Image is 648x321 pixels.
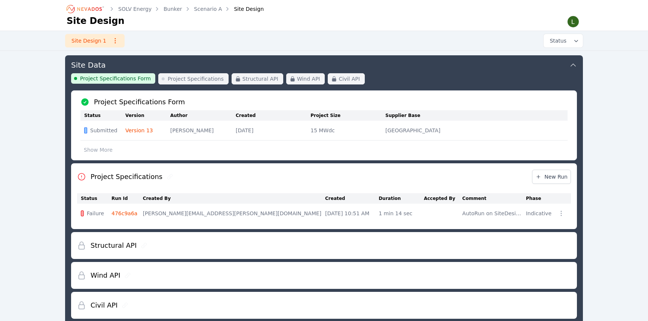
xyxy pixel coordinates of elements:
[236,121,311,141] td: [DATE]
[311,110,385,121] th: Project Size
[547,37,566,44] span: Status
[77,193,111,204] th: Status
[111,193,143,204] th: Run Id
[170,121,236,141] td: [PERSON_NAME]
[311,121,385,141] td: 15 MWdc
[91,300,117,311] h2: Civil API
[65,34,125,47] a: Site Design 1
[385,110,460,121] th: Supplier Base
[91,172,162,182] h2: Project Specifications
[80,110,125,121] th: Status
[236,110,311,121] th: Created
[535,173,568,180] span: New Run
[325,204,379,223] td: [DATE] 10:51 AM
[424,193,462,204] th: Accepted By
[143,193,325,204] th: Created By
[526,210,551,217] div: Indicative
[80,75,151,82] span: Project Specifications Form
[379,210,420,217] div: 1 min 14 sec
[379,193,424,204] th: Duration
[111,210,137,216] a: 476c9a6a
[163,5,182,13] a: Bunker
[71,60,106,70] h3: Site Data
[532,170,571,184] a: New Run
[168,75,224,83] span: Project Specifications
[80,143,116,157] button: Show More
[67,3,264,15] nav: Breadcrumb
[385,121,460,141] td: [GEOGRAPHIC_DATA]
[71,55,577,73] button: Site Data
[143,204,325,223] td: [PERSON_NAME][EMAIL_ADDRESS][PERSON_NAME][DOMAIN_NAME]
[91,240,137,251] h2: Structural API
[67,15,125,27] h1: Site Design
[125,110,170,121] th: Version
[87,210,104,217] span: Failure
[194,5,222,13] a: Scenario A
[84,127,119,134] div: Submitted
[297,75,320,83] span: Wind API
[339,75,360,83] span: Civil API
[91,270,120,281] h2: Wind API
[462,210,522,217] div: AutoRun on SiteDesignSpec SUBMITTED
[544,34,583,47] button: Status
[526,193,555,204] th: Phase
[223,5,264,13] div: Site Design
[125,127,153,133] a: Version 13
[118,5,152,13] a: SOLV Energy
[94,97,185,107] h2: Project Specifications Form
[325,193,379,204] th: Created
[242,75,278,83] span: Structural API
[170,110,236,121] th: Author
[462,193,526,204] th: Comment
[567,16,579,28] img: Lamar Washington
